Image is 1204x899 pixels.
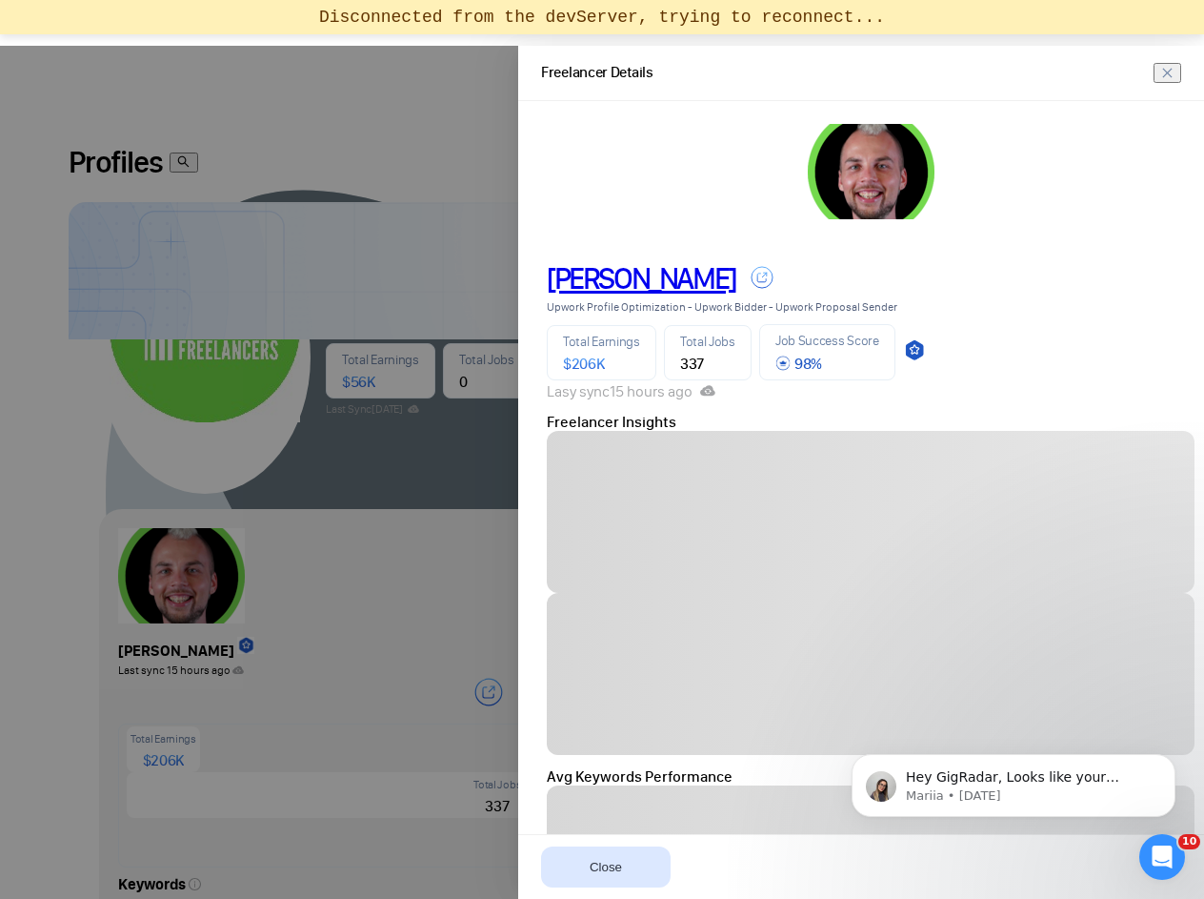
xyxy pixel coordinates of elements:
span: Upwork Profile Optimization - Upwork Bidder - Upwork Proposal Sender [547,300,897,314]
iframe: Intercom live chat [1139,834,1185,880]
span: 98 % [775,355,822,373]
span: 10 [1178,834,1200,849]
a: [PERSON_NAME] [547,263,925,296]
span: [PERSON_NAME] [547,263,735,296]
span: close [1161,67,1174,79]
button: close [1154,63,1181,83]
span: Lasy sync 15 hours ago [547,382,715,400]
span: Avg Keywords Performance [547,767,732,786]
div: Freelancer Details [541,61,653,85]
button: Close [541,847,671,888]
iframe: Intercom notifications message [823,714,1204,848]
span: Freelancer Insights [547,413,676,431]
span: $ 206K [563,355,605,373]
span: 337 [680,355,705,373]
span: Job Success Score [775,333,879,349]
span: Total Earnings [563,334,640,350]
span: Close [590,860,622,874]
img: c10GBoLTXSPpA_GbOW6Asz6ezzq94sh5Qpa9HzqRBbZM5X61F0yulIkAfLUkUaRz18 [808,124,934,219]
img: top_rated [903,339,925,361]
span: Total Jobs [680,334,735,350]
